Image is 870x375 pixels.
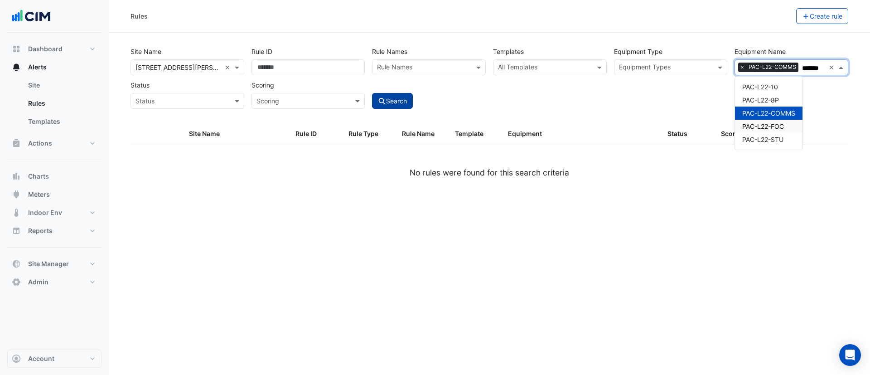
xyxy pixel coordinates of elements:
[12,278,21,287] app-icon: Admin
[7,350,101,368] button: Account
[372,93,413,109] button: Search
[735,44,786,59] label: Equipment Name
[774,129,843,139] div: Actions
[7,40,101,58] button: Dashboard
[28,139,52,148] span: Actions
[11,7,52,25] img: Company Logo
[130,11,148,21] div: Rules
[21,94,101,112] a: Rules
[829,63,836,72] span: Clear
[251,77,274,93] label: Scoring
[130,44,161,59] label: Site Name
[7,222,101,240] button: Reports
[7,255,101,273] button: Site Manager
[493,44,524,59] label: Templates
[28,208,62,217] span: Indoor Env
[7,167,101,185] button: Charts
[12,63,21,72] app-icon: Alerts
[742,122,784,130] span: PAC-L22-FOC
[455,129,497,139] div: Template
[28,278,48,287] span: Admin
[21,112,101,131] a: Templates
[130,167,848,179] div: No rules were found for this search criteria
[28,190,50,199] span: Meters
[497,62,537,74] div: All Templates
[376,62,412,74] div: Rule Names
[12,172,21,181] app-icon: Charts
[28,44,63,54] span: Dashboard
[7,273,101,291] button: Admin
[618,62,671,74] div: Equipment Types
[742,83,778,91] span: PAC-L22-10
[130,77,150,93] label: Status
[225,63,232,72] span: Clear
[7,76,101,134] div: Alerts
[28,226,53,235] span: Reports
[614,44,662,59] label: Equipment Type
[189,129,285,139] div: Site Name
[746,63,798,72] span: PAC-L22-COMMS
[28,259,69,268] span: Site Manager
[28,354,54,363] span: Account
[735,76,803,150] ng-dropdown-panel: Options list
[7,185,101,204] button: Meters
[12,259,21,268] app-icon: Site Manager
[742,136,783,143] span: PAC-L22-STU
[12,190,21,199] app-icon: Meters
[7,58,101,76] button: Alerts
[28,172,49,181] span: Charts
[12,139,21,148] app-icon: Actions
[28,63,47,72] span: Alerts
[508,129,657,139] div: Equipment
[7,134,101,152] button: Actions
[839,344,861,366] div: Open Intercom Messenger
[295,129,338,139] div: Rule ID
[372,44,407,59] label: Rule Names
[348,129,391,139] div: Rule Type
[21,76,101,94] a: Site
[667,129,710,139] div: Status
[742,96,779,104] span: PAC-L22-8P
[12,226,21,235] app-icon: Reports
[402,129,444,139] div: Rule Name
[12,208,21,217] app-icon: Indoor Env
[7,204,101,222] button: Indoor Env
[738,63,746,72] span: ×
[796,8,849,24] button: Create rule
[12,44,21,54] app-icon: Dashboard
[721,129,763,139] div: Scoring
[742,109,795,117] span: PAC-L22-COMMS
[251,44,272,59] label: Rule ID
